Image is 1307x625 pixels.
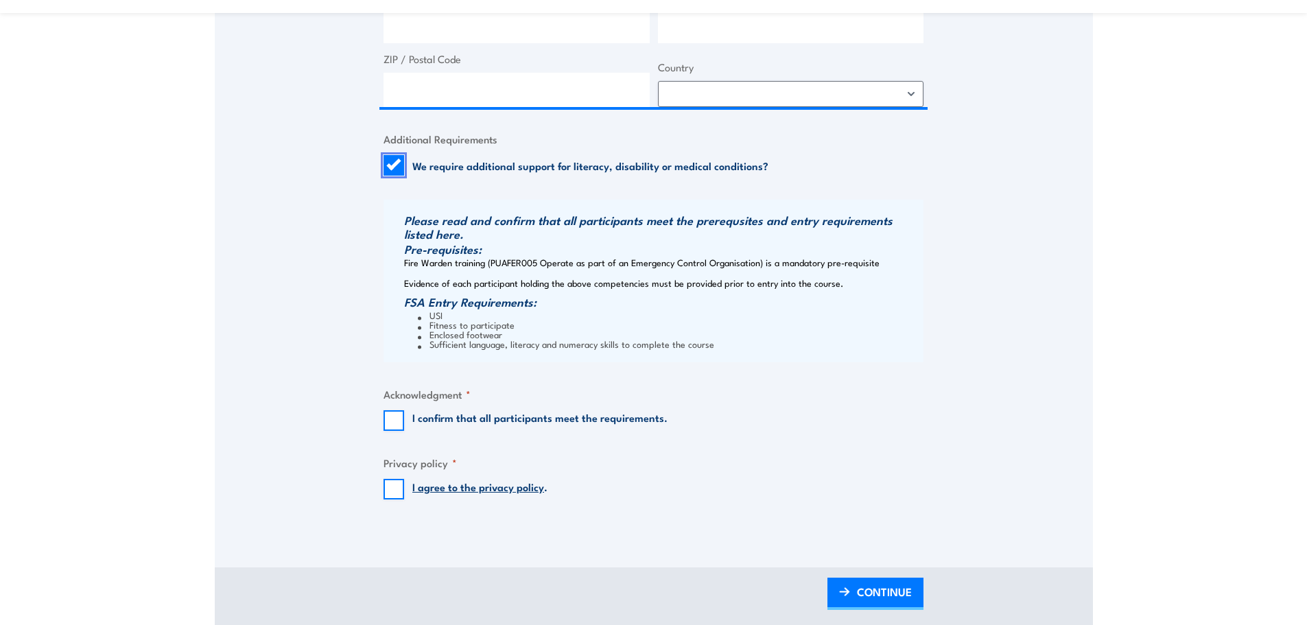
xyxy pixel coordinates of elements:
[418,329,920,339] li: Enclosed footwear
[412,479,547,499] label: .
[418,339,920,349] li: Sufficient language, literacy and numeracy skills to complete the course
[384,200,923,362] div: Fire Warden training (PUAFER005 Operate as part of an Emergency Control Organisation) is a mandat...
[384,455,457,471] legend: Privacy policy
[827,578,923,610] a: CONTINUE
[384,131,497,147] legend: Additional Requirements
[404,278,920,288] p: Evidence of each participant holding the above competencies must be provided prior to entry into ...
[412,158,768,172] label: We require additional support for literacy, disability or medical conditions?
[384,51,650,67] label: ZIP / Postal Code
[384,386,471,402] legend: Acknowledgment
[658,60,924,75] label: Country
[412,410,668,431] label: I confirm that all participants meet the requirements.
[857,574,912,610] span: CONTINUE
[404,213,920,241] h3: Please read and confirm that all participants meet the prerequsites and entry requirements listed...
[412,479,544,494] a: I agree to the privacy policy
[418,310,920,320] li: USI
[404,242,920,256] h3: Pre-requisites:
[418,320,920,329] li: Fitness to participate
[404,295,920,309] h3: FSA Entry Requirements:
